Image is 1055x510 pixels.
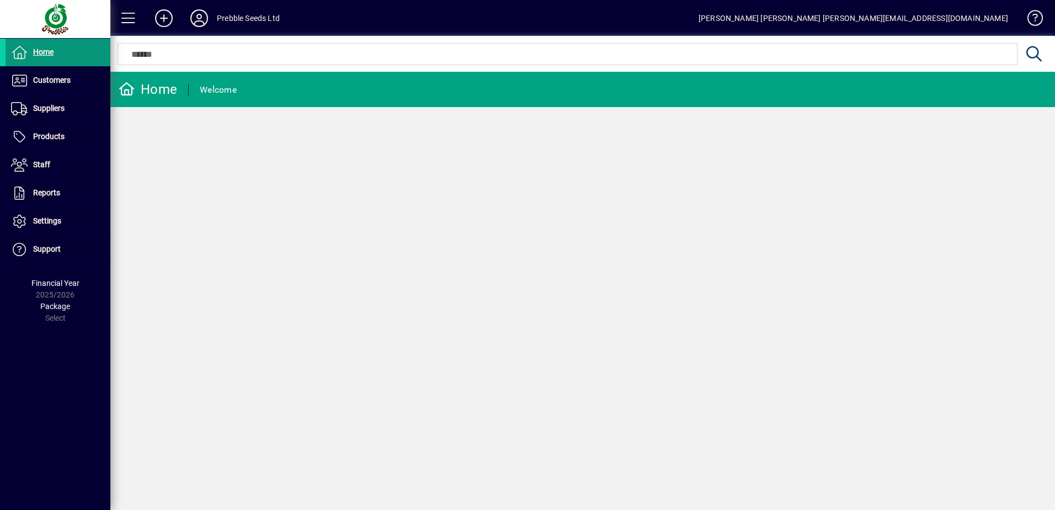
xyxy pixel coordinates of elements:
a: Settings [6,208,110,235]
span: Settings [33,216,61,225]
a: Reports [6,179,110,207]
span: Products [33,132,65,141]
span: Reports [33,188,60,197]
span: Home [33,47,54,56]
a: Knowledge Base [1019,2,1041,38]
a: Suppliers [6,95,110,123]
div: Prebble Seeds Ltd [217,9,280,27]
span: Staff [33,160,50,169]
div: [PERSON_NAME] [PERSON_NAME] [PERSON_NAME][EMAIL_ADDRESS][DOMAIN_NAME] [699,9,1008,27]
a: Customers [6,67,110,94]
span: Support [33,245,61,253]
span: Financial Year [31,279,79,288]
button: Add [146,8,182,28]
a: Staff [6,151,110,179]
button: Profile [182,8,217,28]
a: Products [6,123,110,151]
span: Package [40,302,70,311]
span: Customers [33,76,71,84]
a: Support [6,236,110,263]
div: Welcome [200,81,237,99]
span: Suppliers [33,104,65,113]
div: Home [119,81,177,98]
